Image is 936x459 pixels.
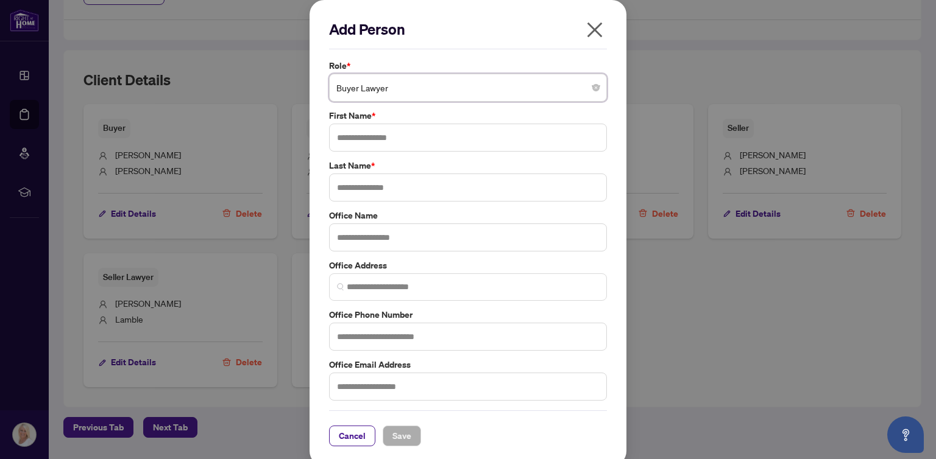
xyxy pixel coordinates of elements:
[329,209,607,222] label: Office Name
[329,426,375,446] button: Cancel
[329,19,607,39] h2: Add Person
[592,84,600,91] span: close-circle
[329,159,607,172] label: Last Name
[329,259,607,272] label: Office Address
[329,358,607,371] label: Office Email Address
[887,416,924,453] button: Open asap
[383,426,421,446] button: Save
[329,308,607,321] label: Office Phone Number
[336,76,600,99] span: Buyer Lawyer
[339,426,366,446] span: Cancel
[337,283,344,290] img: search_icon
[329,59,607,72] label: Role
[329,109,607,122] label: First Name
[585,20,604,40] span: close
